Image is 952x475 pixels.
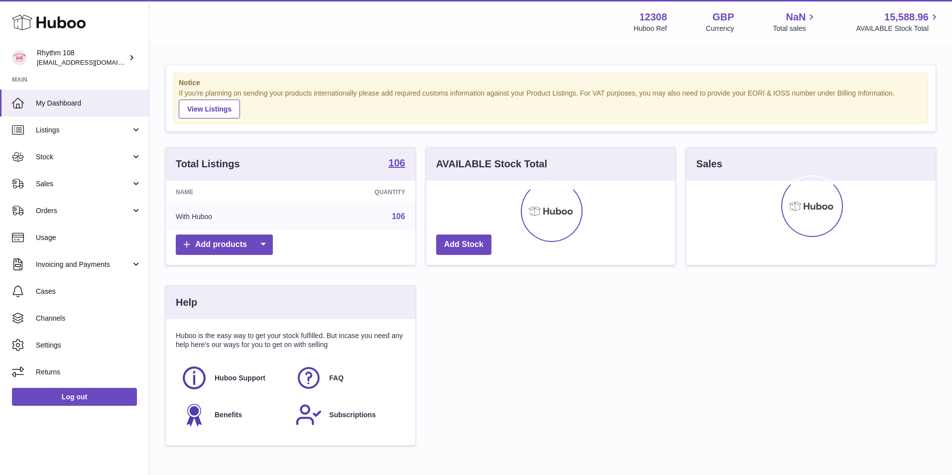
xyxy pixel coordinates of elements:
[696,157,722,171] h3: Sales
[12,50,27,65] img: internalAdmin-12308@internal.huboo.com
[181,401,285,428] a: Benefits
[706,24,734,33] div: Currency
[176,235,273,255] a: Add products
[181,364,285,391] a: Huboo Support
[166,204,297,230] td: With Huboo
[176,296,197,309] h3: Help
[295,364,400,391] a: FAQ
[639,10,667,24] strong: 12308
[36,99,141,108] span: My Dashboard
[436,157,547,171] h3: AVAILABLE Stock Total
[773,24,817,33] span: Total sales
[436,235,491,255] a: Add Stock
[37,48,126,67] div: Rhythm 108
[634,24,667,33] div: Huboo Ref
[36,233,141,242] span: Usage
[36,152,131,162] span: Stock
[176,331,405,350] p: Huboo is the easy way to get your stock fulfilled. But incase you need any help here's our ways f...
[36,341,141,350] span: Settings
[392,212,405,221] a: 106
[36,314,141,323] span: Channels
[36,179,131,189] span: Sales
[36,125,131,135] span: Listings
[786,10,806,24] span: NaN
[179,78,923,88] strong: Notice
[36,367,141,377] span: Returns
[176,157,240,171] h3: Total Listings
[179,100,240,119] a: View Listings
[329,373,344,383] span: FAQ
[297,181,415,204] th: Quantity
[166,181,297,204] th: Name
[295,401,400,428] a: Subscriptions
[36,287,141,296] span: Cases
[36,260,131,269] span: Invoicing and Payments
[215,410,242,420] span: Benefits
[215,373,265,383] span: Huboo Support
[713,10,734,24] strong: GBP
[179,89,923,119] div: If you're planning on sending your products internationally please add required customs informati...
[856,10,940,33] a: 15,588.96 AVAILABLE Stock Total
[37,58,146,66] span: [EMAIL_ADDRESS][DOMAIN_NAME]
[773,10,817,33] a: NaN Total sales
[856,24,940,33] span: AVAILABLE Stock Total
[388,158,405,170] a: 106
[12,388,137,406] a: Log out
[36,206,131,216] span: Orders
[329,410,375,420] span: Subscriptions
[388,158,405,168] strong: 106
[884,10,929,24] span: 15,588.96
